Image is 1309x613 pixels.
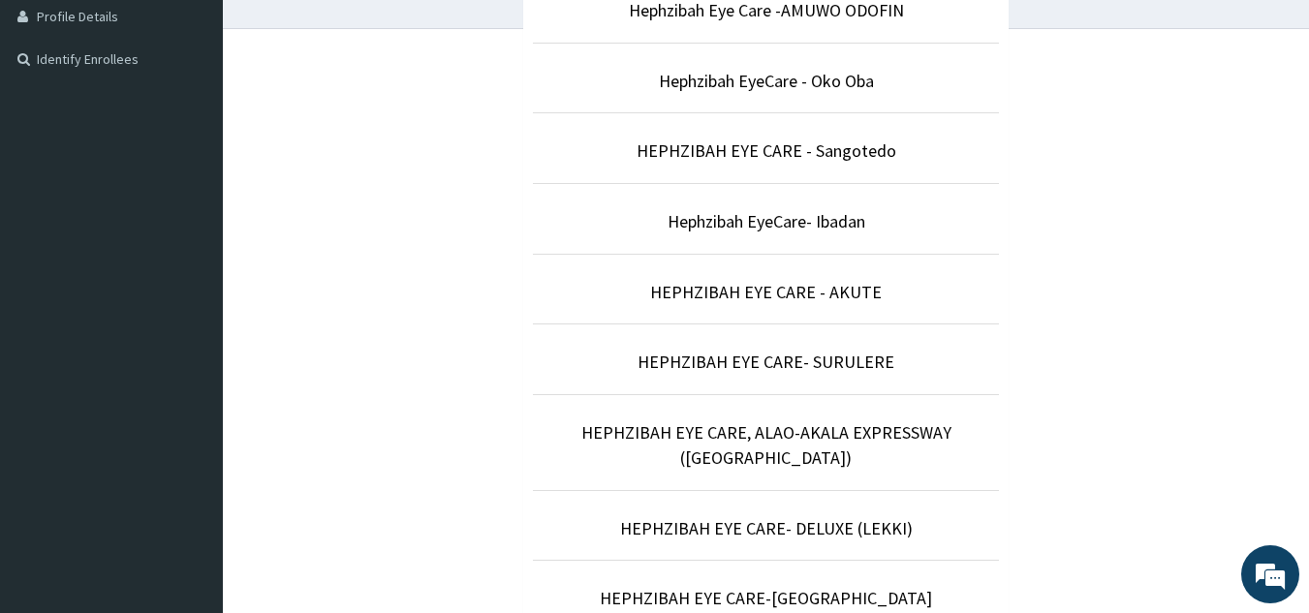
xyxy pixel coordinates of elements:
a: Hephzibah EyeCare- Ibadan [668,210,865,232]
a: HEPHZIBAH EYE CARE - Sangotedo [637,139,896,162]
a: HEPHZIBAH EYE CARE- DELUXE (LEKKI) [620,517,913,539]
a: HEPHZIBAH EYE CARE-[GEOGRAPHIC_DATA] [600,587,932,609]
a: HEPHZIBAH EYE CARE - AKUTE [650,281,882,303]
a: HEPHZIBAH EYE CARE, ALAO-AKALA EXPRESSWAY ([GEOGRAPHIC_DATA]) [581,421,951,469]
a: HEPHZIBAH EYE CARE- SURULERE [638,351,894,373]
a: Hephzibah EyeCare - Oko Oba [659,70,874,92]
